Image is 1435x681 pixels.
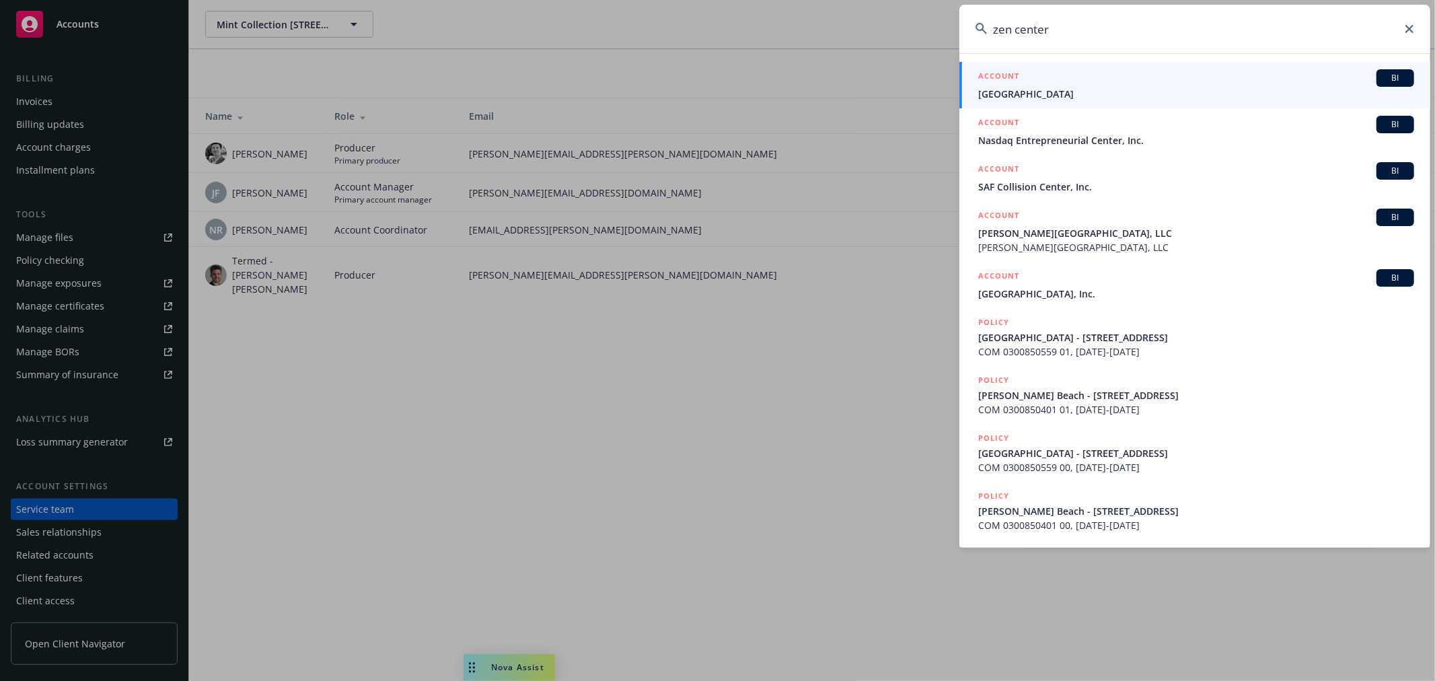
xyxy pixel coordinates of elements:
span: COM 0300850559 00, [DATE]-[DATE] [978,460,1414,474]
a: ACCOUNTBINasdaq Entrepreneurial Center, Inc. [959,108,1430,155]
span: BI [1382,118,1409,131]
span: BI [1382,165,1409,177]
span: SAF Collision Center, Inc. [978,180,1414,194]
span: BI [1382,211,1409,223]
h5: POLICY [978,316,1009,329]
span: COM 0300850401 00, [DATE]-[DATE] [978,518,1414,532]
span: COM 0300850559 01, [DATE]-[DATE] [978,345,1414,359]
h5: POLICY [978,489,1009,503]
a: POLICY[GEOGRAPHIC_DATA] - [STREET_ADDRESS]COM 0300850559 01, [DATE]-[DATE] [959,308,1430,366]
h5: POLICY [978,431,1009,445]
a: ACCOUNTBISAF Collision Center, Inc. [959,155,1430,201]
h5: ACCOUNT [978,116,1019,132]
h5: POLICY [978,373,1009,387]
h5: ACCOUNT [978,269,1019,285]
span: Nasdaq Entrepreneurial Center, Inc. [978,133,1414,147]
a: ACCOUNTBI[PERSON_NAME][GEOGRAPHIC_DATA], LLC[PERSON_NAME][GEOGRAPHIC_DATA], LLC [959,201,1430,262]
span: COM 0300850401 01, [DATE]-[DATE] [978,402,1414,417]
span: [GEOGRAPHIC_DATA] - [STREET_ADDRESS] [978,330,1414,345]
span: BI [1382,72,1409,84]
span: [GEOGRAPHIC_DATA], Inc. [978,287,1414,301]
span: [PERSON_NAME][GEOGRAPHIC_DATA], LLC [978,226,1414,240]
span: [GEOGRAPHIC_DATA] - [STREET_ADDRESS] [978,446,1414,460]
a: POLICY[PERSON_NAME] Beach - [STREET_ADDRESS]COM 0300850401 00, [DATE]-[DATE] [959,482,1430,540]
h5: ACCOUNT [978,209,1019,225]
h5: ACCOUNT [978,69,1019,85]
a: POLICY[GEOGRAPHIC_DATA] - [STREET_ADDRESS]COM 0300850559 00, [DATE]-[DATE] [959,424,1430,482]
a: ACCOUNTBI[GEOGRAPHIC_DATA], Inc. [959,262,1430,308]
span: [GEOGRAPHIC_DATA] [978,87,1414,101]
h5: ACCOUNT [978,162,1019,178]
span: [PERSON_NAME] Beach - [STREET_ADDRESS] [978,388,1414,402]
span: BI [1382,272,1409,284]
input: Search... [959,5,1430,53]
span: [PERSON_NAME][GEOGRAPHIC_DATA], LLC [978,240,1414,254]
a: POLICY[PERSON_NAME] Beach - [STREET_ADDRESS]COM 0300850401 01, [DATE]-[DATE] [959,366,1430,424]
a: ACCOUNTBI[GEOGRAPHIC_DATA] [959,62,1430,108]
span: [PERSON_NAME] Beach - [STREET_ADDRESS] [978,504,1414,518]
